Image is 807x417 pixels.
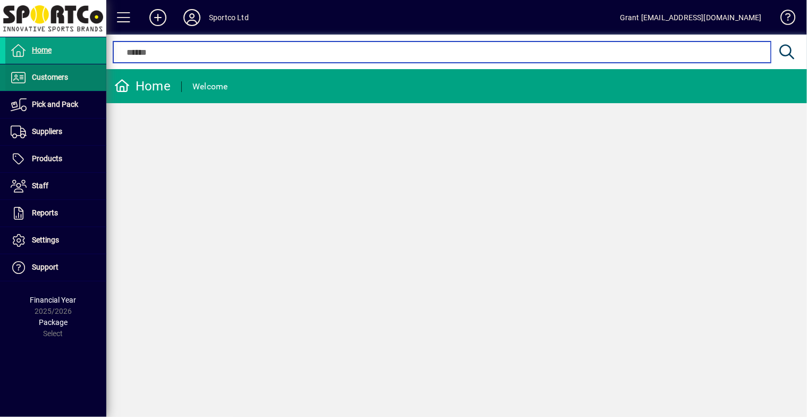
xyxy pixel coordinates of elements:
[32,181,48,190] span: Staff
[5,146,106,172] a: Products
[5,119,106,145] a: Suppliers
[32,263,58,271] span: Support
[30,296,77,304] span: Financial Year
[32,127,62,136] span: Suppliers
[114,78,171,95] div: Home
[620,9,762,26] div: Grant [EMAIL_ADDRESS][DOMAIN_NAME]
[209,9,249,26] div: Sportco Ltd
[5,254,106,281] a: Support
[32,100,78,109] span: Pick and Pack
[5,227,106,254] a: Settings
[39,318,68,327] span: Package
[175,8,209,27] button: Profile
[5,64,106,91] a: Customers
[192,78,228,95] div: Welcome
[141,8,175,27] button: Add
[32,46,52,54] span: Home
[772,2,794,37] a: Knowledge Base
[5,173,106,199] a: Staff
[5,91,106,118] a: Pick and Pack
[5,200,106,227] a: Reports
[32,208,58,217] span: Reports
[32,73,68,81] span: Customers
[32,154,62,163] span: Products
[32,236,59,244] span: Settings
